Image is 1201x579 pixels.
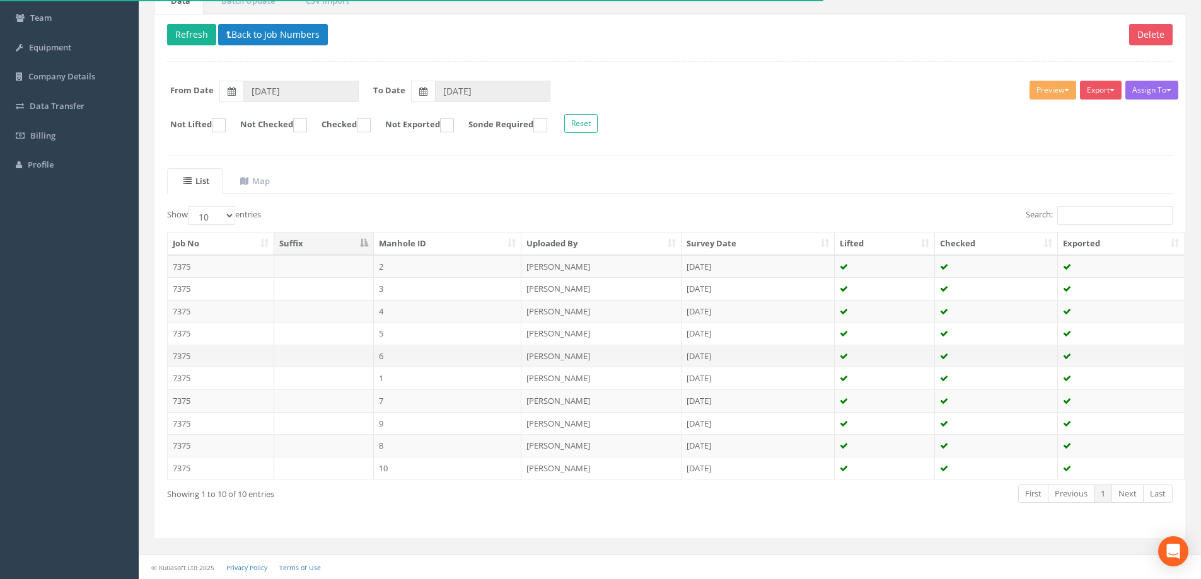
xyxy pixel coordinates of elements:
uib-tab-heading: Map [240,175,270,186]
td: 7375 [168,389,274,412]
button: Assign To [1125,81,1178,100]
td: [PERSON_NAME] [521,412,682,435]
span: Company Details [28,71,95,82]
a: Next [1111,484,1144,503]
td: [PERSON_NAME] [521,255,682,278]
td: [PERSON_NAME] [521,434,682,457]
td: 7375 [168,255,274,278]
td: 7375 [168,277,274,300]
a: List [167,168,223,194]
td: [PERSON_NAME] [521,457,682,479]
td: 7375 [168,322,274,345]
td: [DATE] [682,412,835,435]
td: [PERSON_NAME] [521,322,682,345]
td: [PERSON_NAME] [521,345,682,367]
span: Team [30,12,52,23]
td: [PERSON_NAME] [521,300,682,323]
td: 9 [374,412,522,435]
th: Suffix: activate to sort column descending [274,232,374,255]
button: Reset [564,114,598,133]
label: Not Lifted [158,118,226,132]
td: [DATE] [682,255,835,278]
label: To Date [373,84,405,96]
select: Showentries [188,206,235,225]
a: Terms of Use [279,563,321,572]
td: 1 [374,367,522,389]
td: [DATE] [682,389,835,412]
input: Search: [1057,206,1173,225]
div: Showing 1 to 10 of 10 entries [167,483,575,500]
button: Export [1080,81,1122,100]
label: Not Checked [228,118,307,132]
a: Map [224,168,283,194]
span: Data Transfer [30,100,84,112]
label: Search: [1026,206,1173,225]
td: 7375 [168,345,274,367]
td: [DATE] [682,457,835,479]
div: Open Intercom Messenger [1158,536,1188,566]
td: [DATE] [682,367,835,389]
td: 7 [374,389,522,412]
uib-tab-heading: List [183,175,209,186]
input: To Date [435,81,550,102]
button: Preview [1030,81,1076,100]
td: 6 [374,345,522,367]
input: From Date [243,81,359,102]
label: From Date [170,84,214,96]
td: 7375 [168,367,274,389]
label: Checked [309,118,371,132]
td: [PERSON_NAME] [521,367,682,389]
a: 1 [1094,484,1112,503]
th: Exported: activate to sort column ascending [1058,232,1184,255]
td: [DATE] [682,434,835,457]
a: Last [1143,484,1173,503]
th: Job No: activate to sort column ascending [168,232,274,255]
td: 5 [374,322,522,345]
th: Manhole ID: activate to sort column ascending [374,232,522,255]
small: © Kullasoft Ltd 2025 [151,563,214,572]
a: Previous [1048,484,1094,503]
td: 4 [374,300,522,323]
span: Profile [28,159,54,170]
span: Equipment [29,42,71,53]
td: [DATE] [682,277,835,300]
td: 8 [374,434,522,457]
td: 3 [374,277,522,300]
label: Show entries [167,206,261,225]
button: Refresh [167,24,216,45]
td: 10 [374,457,522,479]
td: [DATE] [682,345,835,367]
button: Back to Job Numbers [218,24,328,45]
td: 7375 [168,412,274,435]
th: Lifted: activate to sort column ascending [835,232,936,255]
span: Billing [30,130,55,141]
label: Not Exported [373,118,454,132]
td: 7375 [168,457,274,479]
td: [PERSON_NAME] [521,277,682,300]
td: [DATE] [682,300,835,323]
td: 7375 [168,434,274,457]
td: [PERSON_NAME] [521,389,682,412]
button: Delete [1129,24,1173,45]
td: 2 [374,255,522,278]
th: Survey Date: activate to sort column ascending [682,232,835,255]
td: [DATE] [682,322,835,345]
td: 7375 [168,300,274,323]
th: Checked: activate to sort column ascending [935,232,1058,255]
label: Sonde Required [456,118,547,132]
a: Privacy Policy [226,563,267,572]
a: First [1018,484,1048,503]
th: Uploaded By: activate to sort column ascending [521,232,682,255]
